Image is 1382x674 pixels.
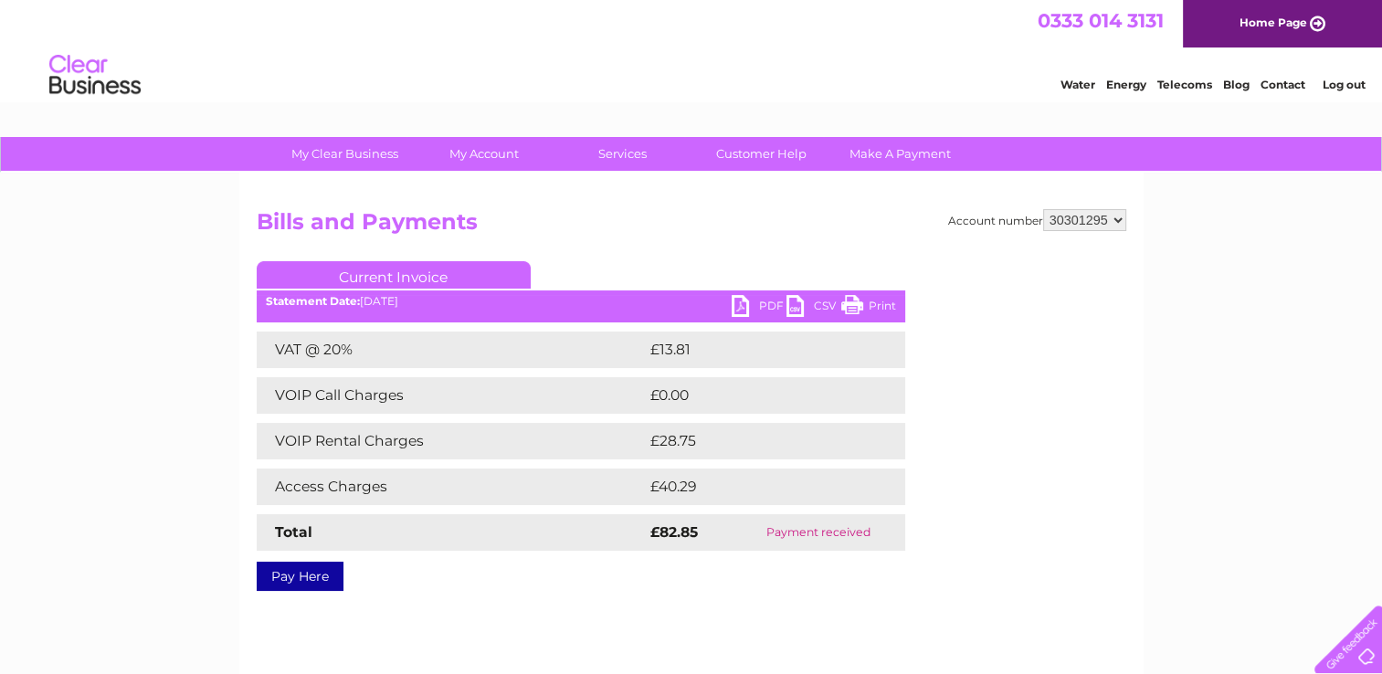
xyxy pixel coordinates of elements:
a: Water [1060,78,1095,91]
a: Energy [1106,78,1146,91]
a: My Account [408,137,559,171]
td: Access Charges [257,469,646,505]
a: 0333 014 3131 [1038,9,1164,32]
a: Log out [1322,78,1365,91]
a: Current Invoice [257,261,531,289]
a: Services [547,137,698,171]
td: VAT @ 20% [257,332,646,368]
td: £28.75 [646,423,868,459]
a: Print [841,295,896,321]
td: £13.81 [646,332,865,368]
td: Payment received [732,514,904,551]
a: My Clear Business [269,137,420,171]
div: Account number [948,209,1126,231]
td: VOIP Rental Charges [257,423,646,459]
a: Telecoms [1157,78,1212,91]
td: VOIP Call Charges [257,377,646,414]
h2: Bills and Payments [257,209,1126,244]
div: [DATE] [257,295,905,308]
td: £0.00 [646,377,863,414]
a: Customer Help [686,137,837,171]
div: Clear Business is a trading name of Verastar Limited (registered in [GEOGRAPHIC_DATA] No. 3667643... [260,10,1124,89]
a: Pay Here [257,562,343,591]
a: Make A Payment [825,137,976,171]
b: Statement Date: [266,294,360,308]
a: PDF [732,295,786,321]
a: Blog [1223,78,1250,91]
a: CSV [786,295,841,321]
img: logo.png [48,47,142,103]
a: Contact [1261,78,1305,91]
td: £40.29 [646,469,869,505]
strong: £82.85 [650,523,698,541]
strong: Total [275,523,312,541]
